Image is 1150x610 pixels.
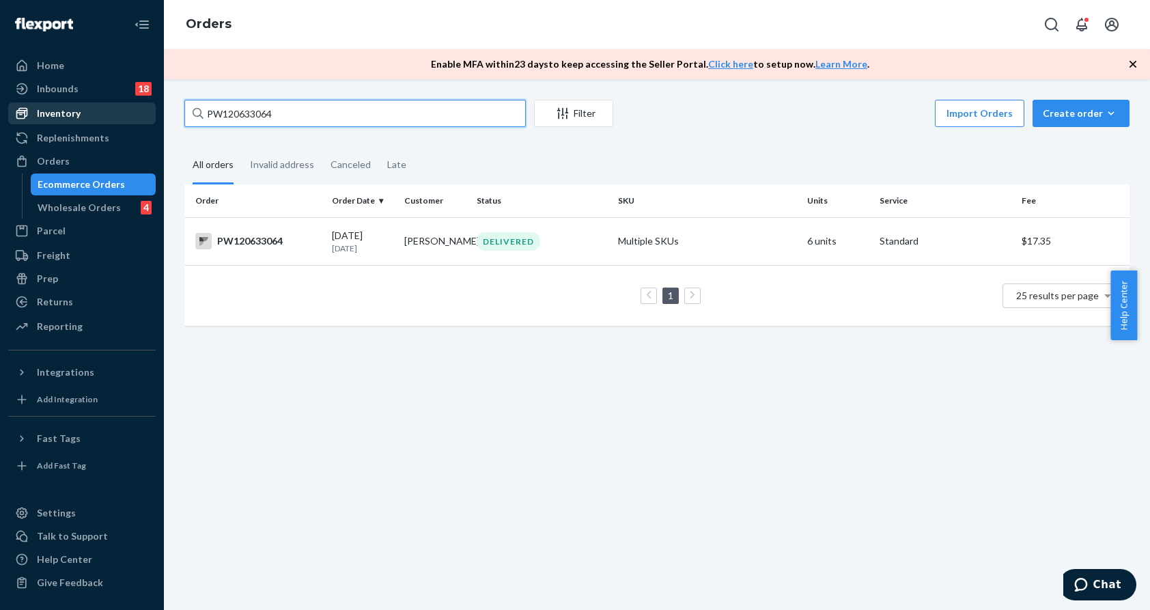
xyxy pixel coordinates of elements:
iframe: Opens a widget where you can chat to one of our agents [1063,569,1136,603]
a: Click here [708,58,753,70]
div: Orders [37,154,70,168]
a: Reporting [8,316,156,337]
div: Help Center [37,553,92,566]
ol: breadcrumbs [175,5,242,44]
th: Service [874,184,1016,217]
a: Wholesale Orders4 [31,197,156,219]
a: Home [8,55,156,77]
p: Enable MFA within 23 days to keep accessing the Seller Portal. to setup now. . [431,57,869,71]
td: 6 units [802,217,874,265]
td: Multiple SKUs [613,217,802,265]
input: Search orders [184,100,526,127]
a: Settings [8,502,156,524]
div: Talk to Support [37,529,108,543]
a: Parcel [8,220,156,242]
button: Import Orders [935,100,1024,127]
div: All orders [193,147,234,184]
button: Open Search Box [1038,11,1065,38]
div: Inventory [37,107,81,120]
a: Ecommerce Orders [31,174,156,195]
div: Home [37,59,64,72]
div: Fast Tags [37,432,81,445]
button: Create order [1033,100,1130,127]
th: SKU [613,184,802,217]
div: Wholesale Orders [38,201,121,214]
th: Order Date [326,184,399,217]
button: Give Feedback [8,572,156,594]
a: Freight [8,245,156,266]
p: [DATE] [332,242,393,254]
div: 18 [135,82,152,96]
a: Returns [8,291,156,313]
button: Fast Tags [8,428,156,449]
div: Inbounds [37,82,79,96]
div: Settings [37,506,76,520]
a: Help Center [8,549,156,570]
a: Prep [8,268,156,290]
div: Late [387,147,406,182]
a: Page 1 is your current page [665,290,676,301]
a: Add Fast Tag [8,455,156,477]
div: Filter [535,107,613,120]
div: Returns [37,295,73,309]
div: Give Feedback [37,576,103,590]
div: Customer [404,195,466,206]
div: Add Fast Tag [37,460,86,471]
div: Ecommerce Orders [38,178,125,191]
button: Help Center [1110,271,1137,340]
a: Add Integration [8,389,156,411]
a: Replenishments [8,127,156,149]
div: Prep [37,272,58,286]
th: Fee [1016,184,1130,217]
img: Flexport logo [15,18,73,31]
div: Parcel [37,224,66,238]
div: Replenishments [37,131,109,145]
a: Orders [186,16,232,31]
div: PW120633064 [195,233,321,249]
div: Canceled [331,147,371,182]
a: Inventory [8,102,156,124]
div: DELIVERED [477,232,540,251]
button: Open account menu [1098,11,1125,38]
div: Invalid address [250,147,314,182]
a: Learn More [815,58,867,70]
div: 4 [141,201,152,214]
span: 25 results per page [1016,290,1099,301]
button: Talk to Support [8,525,156,547]
div: Integrations [37,365,94,379]
th: Status [471,184,613,217]
th: Order [184,184,326,217]
div: [DATE] [332,229,393,254]
div: Reporting [37,320,83,333]
button: Open notifications [1068,11,1095,38]
a: Inbounds18 [8,78,156,100]
button: Close Navigation [128,11,156,38]
td: [PERSON_NAME] [399,217,471,265]
a: Orders [8,150,156,172]
th: Units [802,184,874,217]
div: Create order [1043,107,1119,120]
button: Integrations [8,361,156,383]
td: $17.35 [1016,217,1130,265]
p: Standard [880,234,1011,248]
button: Filter [534,100,613,127]
div: Freight [37,249,70,262]
div: Add Integration [37,393,98,405]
